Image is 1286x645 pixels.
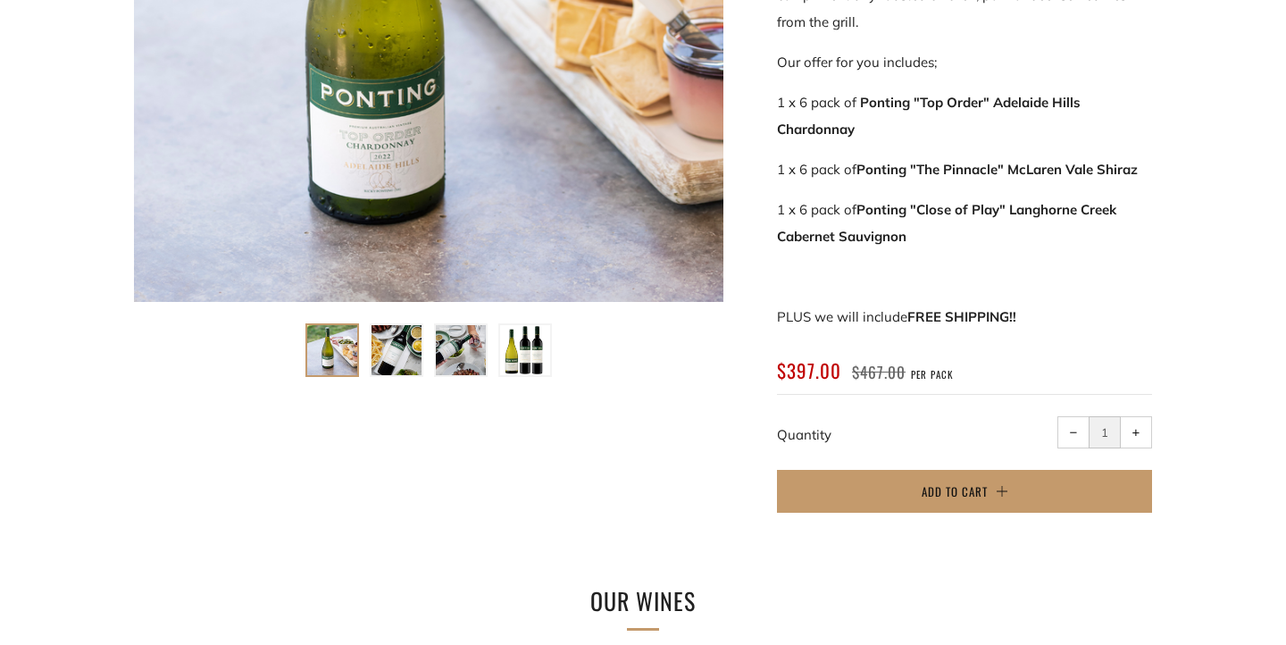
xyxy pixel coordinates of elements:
[777,49,1152,76] p: Our offer for you includes;
[777,470,1152,513] button: Add to Cart
[777,201,1116,245] strong: Ponting "Close of Play" Langhorne Creek Cabernet Sauvignon
[777,156,1152,183] p: 1 x 6 pack of
[922,482,988,500] span: Add to Cart
[1070,429,1078,437] span: −
[777,197,1152,250] p: 1 x 6 pack of
[777,356,841,384] span: $397.00
[305,323,359,377] button: Load image into Gallery viewer, The perfect BBQ selection - MULTI CASE BUY - Three award winning ...
[856,161,1138,178] strong: Ponting "The Pinnacle" McLaren Vale Shiraz
[777,89,1152,143] p: 1 x 6 pack of
[348,582,938,620] h2: Our Wines
[372,325,422,375] img: Load image into Gallery viewer, The perfect BBQ selection - MULTI CASE BUY - Three award winning ...
[777,426,831,443] label: Quantity
[852,360,906,383] span: $467.00
[307,325,357,375] img: Load image into Gallery viewer, The perfect BBQ selection - MULTI CASE BUY - Three award winning ...
[777,304,1152,331] p: PLUS we will include
[1089,416,1121,448] input: quantity
[907,308,1016,325] strong: FREE SHIPPING!!
[436,325,486,375] img: Load image into Gallery viewer, The perfect BBQ selection - MULTI CASE BUY - Three award winning ...
[500,325,550,375] img: Load image into Gallery viewer, The perfect BBQ selection - MULTI CASE BUY - Three award winning ...
[777,94,1081,138] b: Ponting "Top Order" Adelaide Hills Chardonnay
[1132,429,1140,437] span: +
[911,368,953,381] span: per pack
